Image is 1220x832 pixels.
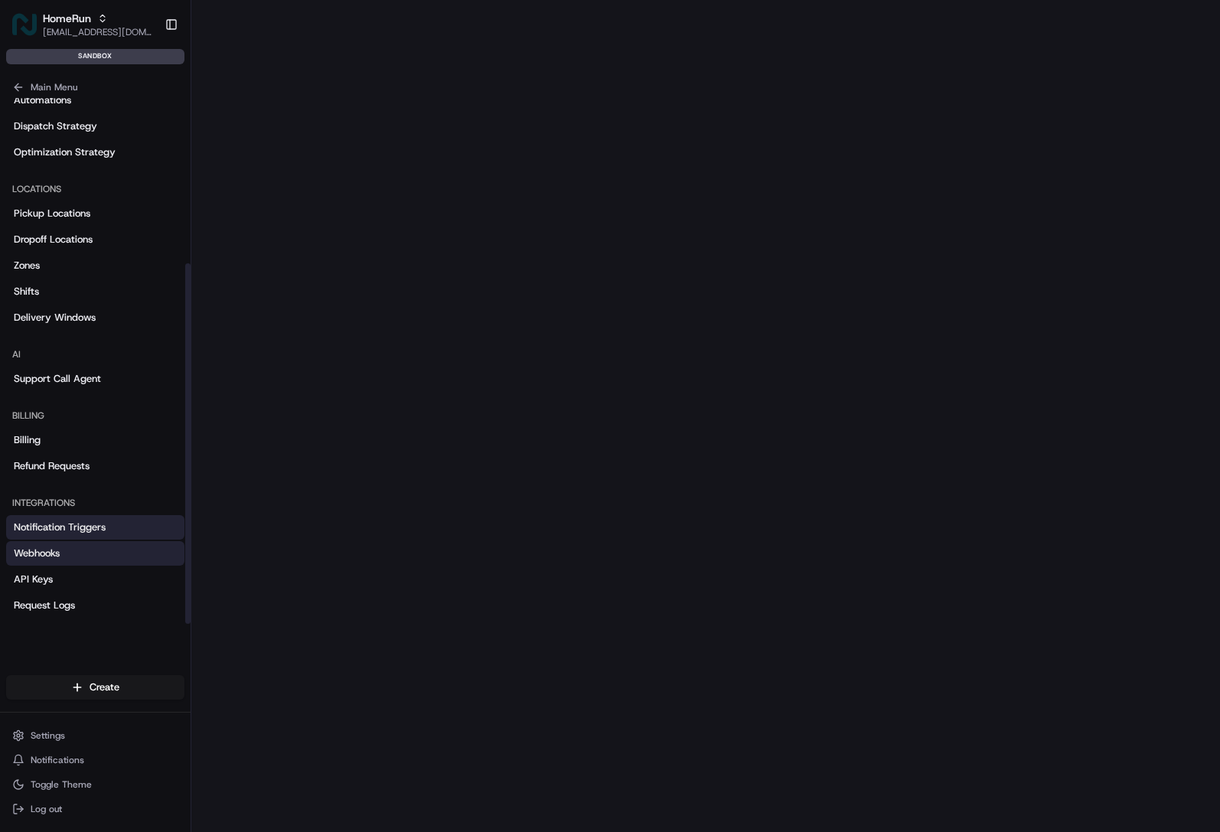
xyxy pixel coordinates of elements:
a: Shifts [6,279,184,304]
button: HomeRun [43,11,91,26]
div: Billing [6,403,184,428]
span: Main Menu [31,81,77,93]
button: [EMAIL_ADDRESS][DOMAIN_NAME] [43,26,152,38]
div: AI [6,342,184,367]
a: Request Logs [6,593,184,618]
span: Toggle Theme [31,778,92,791]
button: Log out [6,798,184,820]
button: Create [6,675,184,700]
a: Support Call Agent [6,367,184,391]
span: Log out [31,803,62,815]
span: Refund Requests [14,459,90,473]
span: Settings [31,729,65,742]
a: Dispatch Strategy [6,114,184,139]
span: Create [90,680,119,694]
span: Notification Triggers [14,520,106,534]
span: Pickup Locations [14,207,90,220]
span: API Keys [14,573,53,586]
span: Optimization Strategy [14,145,116,159]
img: HomeRun [12,12,37,37]
span: Delivery Windows [14,311,96,325]
div: sandbox [6,49,184,64]
div: Integrations [6,491,184,515]
span: Support Call Agent [14,372,101,386]
a: Webhooks [6,541,184,566]
a: Automations [6,88,184,113]
span: Automations [14,93,71,107]
span: Dispatch Strategy [14,119,97,133]
a: Refund Requests [6,454,184,478]
a: Optimization Strategy [6,140,184,165]
button: HomeRunHomeRun[EMAIL_ADDRESS][DOMAIN_NAME] [6,6,158,43]
span: Shifts [14,285,39,299]
button: Main Menu [6,77,184,98]
button: Notifications [6,749,184,771]
span: Request Logs [14,599,75,612]
span: Webhooks [14,547,60,560]
span: Dropoff Locations [14,233,93,246]
a: Delivery Windows [6,305,184,330]
a: Notification Triggers [6,515,184,540]
a: Pickup Locations [6,201,184,226]
a: API Keys [6,567,184,592]
button: Settings [6,725,184,746]
span: Zones [14,259,40,272]
span: Notifications [31,754,84,766]
a: Dropoff Locations [6,227,184,252]
a: Zones [6,253,184,278]
a: Billing [6,428,184,452]
button: Toggle Theme [6,774,184,795]
div: Locations [6,177,184,201]
span: Billing [14,433,41,447]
